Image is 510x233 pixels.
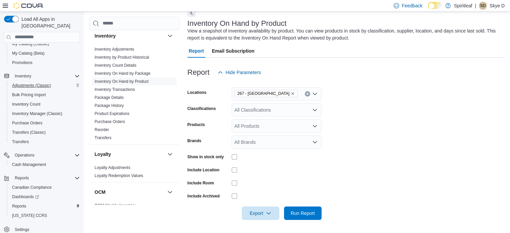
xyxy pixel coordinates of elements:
[95,111,129,116] a: Product Expirations
[9,100,80,108] span: Inventory Count
[95,33,116,39] h3: Inventory
[212,44,254,58] span: Email Subscription
[166,32,174,40] button: Inventory
[95,165,130,170] a: Loyalty Adjustments
[95,79,149,84] a: Inventory On Hand by Product
[95,95,124,100] a: Package Details
[7,90,82,100] button: Bulk Pricing Import
[312,107,318,113] button: Open list of options
[95,127,109,132] a: Reorder
[9,59,80,67] span: Promotions
[89,164,179,182] div: Loyalty
[226,69,261,76] span: Hide Parameters
[7,211,82,220] button: [US_STATE] CCRS
[9,193,42,201] a: Dashboards
[1,151,82,160] button: Operations
[187,90,207,95] label: Locations
[9,100,43,108] a: Inventory Count
[1,71,82,81] button: Inventory
[9,212,80,220] span: Washington CCRS
[95,55,149,60] span: Inventory by Product Historical
[95,33,165,39] button: Inventory
[95,119,125,124] span: Purchase Orders
[9,59,35,67] a: Promotions
[7,128,82,137] button: Transfers (Classic)
[95,173,143,178] a: Loyalty Redemption Values
[12,72,34,80] button: Inventory
[12,92,46,98] span: Bulk Pricing Import
[95,63,136,68] a: Inventory Count Details
[234,90,298,97] span: 267 - Cold Lake
[187,138,201,143] label: Brands
[9,49,80,57] span: My Catalog (Beta)
[9,128,48,136] a: Transfers (Classic)
[187,193,220,199] label: Include Archived
[242,207,279,220] button: Export
[312,139,318,145] button: Open list of options
[95,189,165,195] button: OCM
[89,45,179,144] div: Inventory
[9,49,47,57] a: My Catalog (Beta)
[12,41,49,47] span: My Catalog (Classic)
[9,202,80,210] span: Reports
[187,27,501,42] div: View a snapshot of inventory availability by product. You can view products in stock by classific...
[12,130,46,135] span: Transfers (Classic)
[305,91,310,97] button: Clear input
[12,174,80,182] span: Reports
[9,161,49,169] a: Cash Management
[95,103,124,108] a: Package History
[428,2,442,9] input: Dark Mode
[166,188,174,196] button: OCM
[7,81,82,90] button: Adjustments (Classic)
[9,119,45,127] a: Purchase Orders
[12,151,80,159] span: Operations
[12,185,52,190] span: Canadian Compliance
[187,180,214,186] label: Include Room
[7,201,82,211] button: Reports
[475,2,476,10] p: |
[12,194,39,199] span: Dashboards
[9,81,54,90] a: Adjustments (Classic)
[95,71,151,76] a: Inventory On Hand by Package
[15,175,29,181] span: Reports
[215,66,264,79] button: Hide Parameters
[7,118,82,128] button: Purchase Orders
[95,135,111,140] a: Transfers
[1,173,82,183] button: Reports
[95,47,134,52] span: Inventory Adjustments
[12,139,29,144] span: Transfers
[9,110,80,118] span: Inventory Manager (Classic)
[12,151,37,159] button: Operations
[9,183,54,191] a: Canadian Compliance
[7,49,82,58] button: My Catalog (Beta)
[9,110,65,118] a: Inventory Manager (Classic)
[95,203,136,208] a: OCM Weekly Inventory
[187,68,210,76] h3: Report
[9,161,80,169] span: Cash Management
[187,154,224,160] label: Show in stock only
[284,207,322,220] button: Run Report
[95,87,135,92] a: Inventory Transactions
[479,2,487,10] div: Skye D
[9,212,50,220] a: [US_STATE] CCRS
[12,120,43,126] span: Purchase Orders
[7,192,82,201] a: Dashboards
[187,9,195,17] button: Next
[15,73,31,79] span: Inventory
[237,90,289,97] span: 267 - [GEOGRAPHIC_DATA]
[95,151,165,158] button: Loyalty
[187,167,219,173] label: Include Location
[9,138,32,146] a: Transfers
[312,91,318,97] button: Open list of options
[89,201,179,212] div: OCM
[7,183,82,192] button: Canadian Compliance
